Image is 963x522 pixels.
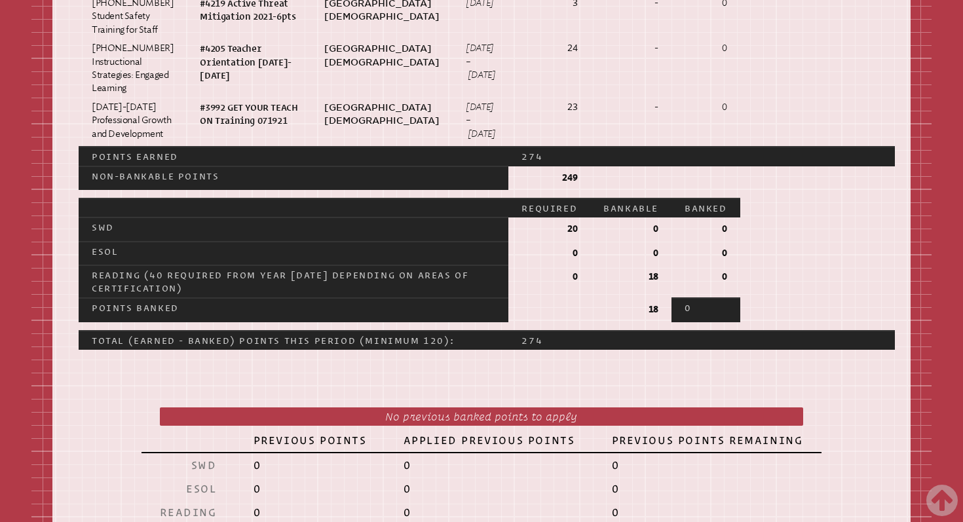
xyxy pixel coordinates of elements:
[612,506,803,519] p: 0
[404,458,575,472] p: 0
[160,458,216,472] p: SWD
[404,506,575,519] p: 0
[521,172,577,185] p: 249
[254,458,367,472] p: 0
[92,301,495,314] p: Points Banked
[92,269,495,295] p: Reading (40 required from year [DATE] depending on Areas of Certification)
[685,42,727,55] p: 0
[92,42,174,96] p: [PHONE_NUMBER] Instructional Strategies: Engaged Learning
[567,102,577,113] strong: 23
[612,482,803,495] p: 0
[685,202,727,215] p: Banked
[92,245,495,258] p: ESOL
[521,150,577,163] p: 274
[92,101,174,141] p: [DATE]-[DATE] Professional Growth and Development
[685,247,727,260] p: 0
[324,101,440,128] p: [GEOGRAPHIC_DATA][DEMOGRAPHIC_DATA]
[603,223,658,236] p: 0
[200,42,298,82] p: #4205 Teacher Orientation [DATE]-[DATE]
[160,407,802,426] p: No previous banked points to apply
[603,247,658,260] p: 0
[160,482,216,495] p: ESOL
[603,42,658,55] p: -
[521,247,577,260] p: 0
[466,101,495,141] p: [DATE] – [DATE]
[92,170,495,183] p: Non-bankable Points
[521,334,727,347] p: 274
[603,101,658,114] p: -
[324,42,440,69] p: [GEOGRAPHIC_DATA][DEMOGRAPHIC_DATA]
[200,101,298,128] p: #3992 GET YOUR TEACH ON Training 071921
[404,482,575,495] p: 0
[92,150,495,163] p: Points Earned
[685,101,727,114] p: 0
[92,334,495,347] p: Total (Earned - Banked) Points this Period (minimum 120):
[254,506,367,519] p: 0
[404,434,575,447] p: Applied Previous Points
[567,43,577,54] strong: 24
[603,303,658,316] p: 18
[521,202,577,215] p: Required
[521,223,577,236] p: 20
[521,270,577,284] p: 0
[603,202,658,215] p: Bankable
[685,301,727,314] p: 0
[603,270,658,284] p: 18
[612,458,803,472] p: 0
[254,434,367,447] p: Previous Points
[685,223,727,236] p: 0
[160,506,216,519] p: Reading
[92,221,495,234] p: SWD
[685,270,727,284] p: 0
[254,482,367,495] p: 0
[466,42,495,82] p: [DATE] – [DATE]
[612,434,803,447] p: Previous Points Remaining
